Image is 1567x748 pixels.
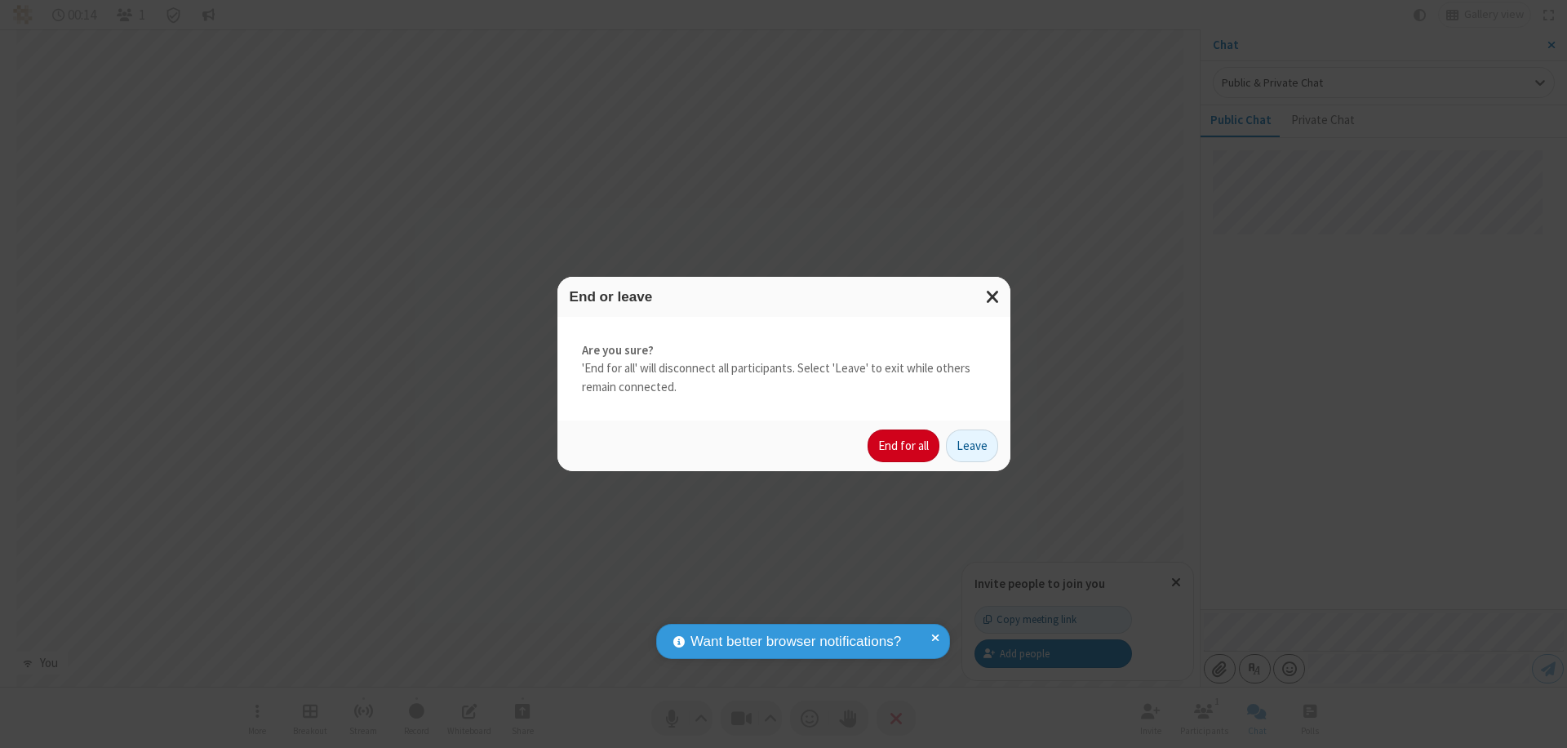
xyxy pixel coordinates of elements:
div: 'End for all' will disconnect all participants. Select 'Leave' to exit while others remain connec... [557,317,1010,421]
button: End for all [868,430,939,462]
span: Want better browser notifications? [690,631,901,652]
button: Leave [946,430,998,462]
button: Close modal [976,277,1010,317]
strong: Are you sure? [582,341,986,360]
h3: End or leave [570,289,998,305]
